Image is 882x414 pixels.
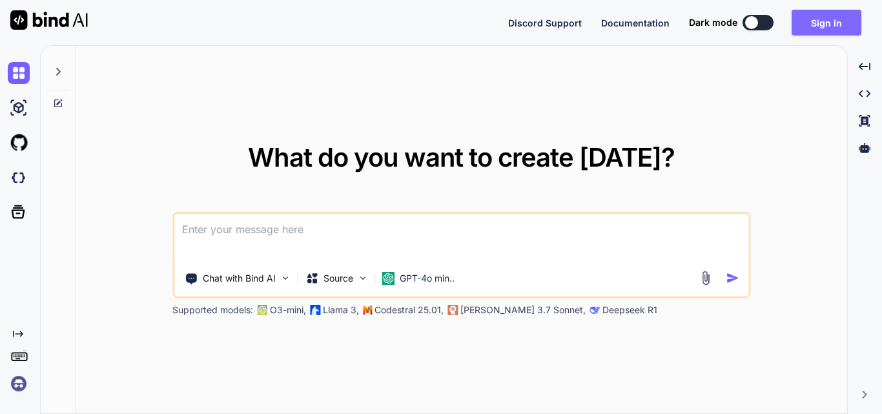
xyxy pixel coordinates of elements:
img: chat [8,62,30,84]
img: claude [447,305,458,315]
button: Discord Support [508,16,582,30]
p: Codestral 25.01, [374,304,444,316]
button: Sign in [792,10,861,36]
img: Pick Tools [280,273,291,284]
p: Supported models: [172,304,253,316]
p: Deepseek R1 [602,304,657,316]
p: O3-mini, [270,304,306,316]
img: ai-studio [8,97,30,119]
span: Discord Support [508,17,582,28]
span: Documentation [601,17,670,28]
p: Llama 3, [323,304,359,316]
p: Chat with Bind AI [203,272,276,285]
img: claude [590,305,600,315]
img: Bind AI [10,10,88,30]
img: signin [8,373,30,395]
img: attachment [698,271,713,285]
p: [PERSON_NAME] 3.7 Sonnet, [460,304,586,316]
p: GPT-4o min.. [400,272,455,285]
img: Llama2 [310,305,320,315]
img: darkCloudIdeIcon [8,167,30,189]
img: githubLight [8,132,30,154]
button: Documentation [601,16,670,30]
p: Source [323,272,353,285]
span: Dark mode [689,16,737,29]
span: What do you want to create [DATE]? [248,141,675,173]
img: Pick Models [357,273,368,284]
img: Mistral-AI [363,305,372,315]
img: GPT-4 [257,305,267,315]
img: GPT-4o mini [382,272,395,285]
img: icon [726,271,739,285]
